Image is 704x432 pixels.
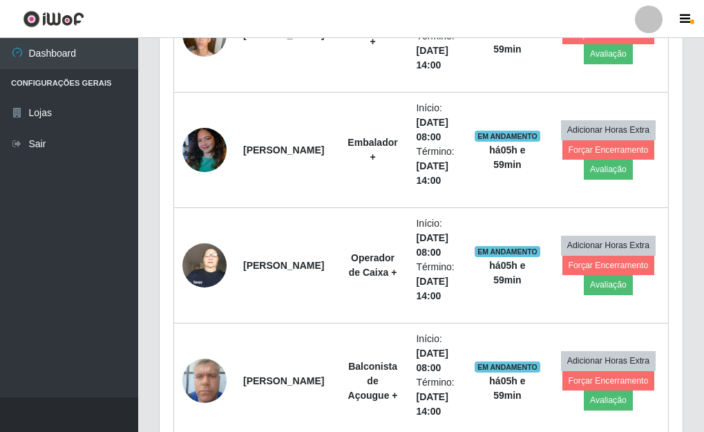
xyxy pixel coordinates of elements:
[416,260,458,303] li: Término:
[348,137,397,162] strong: Embalador +
[584,275,633,294] button: Avaliação
[561,351,656,370] button: Adicionar Horas Extra
[348,361,398,401] strong: Balconista de Açougue +
[562,256,655,275] button: Forçar Encerramento
[475,361,540,373] span: EM ANDAMENTO
[416,117,448,142] time: [DATE] 08:00
[561,236,656,255] button: Adicionar Horas Extra
[416,216,458,260] li: Início:
[416,160,448,186] time: [DATE] 14:00
[416,276,448,301] time: [DATE] 14:00
[561,120,656,140] button: Adicionar Horas Extra
[243,375,324,386] strong: [PERSON_NAME]
[416,29,458,73] li: Término:
[475,246,540,257] span: EM ANDAMENTO
[416,232,448,258] time: [DATE] 08:00
[182,121,227,180] img: 1732654332869.jpeg
[182,236,227,294] img: 1723623614898.jpeg
[584,160,633,179] button: Avaliação
[243,260,324,271] strong: [PERSON_NAME]
[562,371,655,391] button: Forçar Encerramento
[475,131,540,142] span: EM ANDAMENTO
[562,140,655,160] button: Forçar Encerramento
[23,10,84,28] img: CoreUI Logo
[489,260,525,285] strong: há 05 h e 59 min
[243,144,324,156] strong: [PERSON_NAME]
[584,44,633,64] button: Avaliação
[416,348,448,373] time: [DATE] 08:00
[489,29,525,55] strong: há 05 h e 59 min
[182,351,227,410] img: 1747678149354.jpeg
[584,391,633,410] button: Avaliação
[416,375,458,419] li: Término:
[489,144,525,170] strong: há 05 h e 59 min
[349,252,397,278] strong: Operador de Caixa +
[416,101,458,144] li: Início:
[416,391,448,417] time: [DATE] 14:00
[416,45,448,71] time: [DATE] 14:00
[243,29,324,40] strong: [PERSON_NAME]
[416,144,458,188] li: Término:
[489,375,525,401] strong: há 05 h e 59 min
[416,332,458,375] li: Início:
